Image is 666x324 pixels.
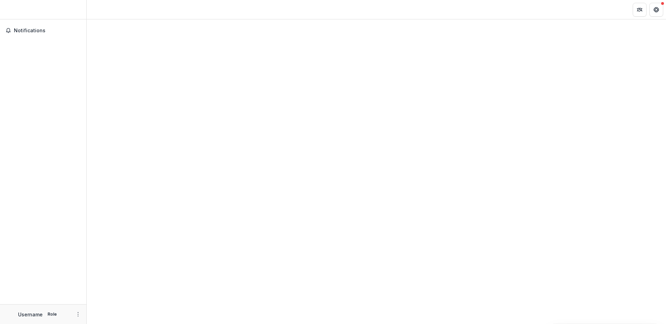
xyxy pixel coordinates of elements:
[45,311,59,317] p: Role
[633,3,647,17] button: Partners
[649,3,663,17] button: Get Help
[18,311,43,318] p: Username
[14,28,81,34] span: Notifications
[3,25,84,36] button: Notifications
[74,310,82,318] button: More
